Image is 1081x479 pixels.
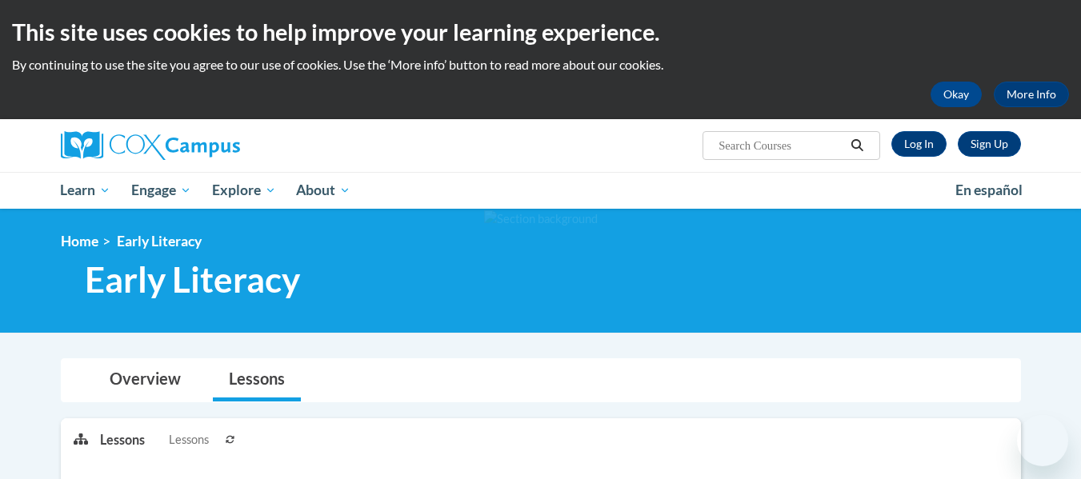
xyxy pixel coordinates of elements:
span: En español [955,182,1023,198]
a: Explore [202,172,286,209]
h2: This site uses cookies to help improve your learning experience. [12,16,1069,48]
span: Early Literacy [117,233,202,249]
span: Lessons [169,431,209,449]
a: Learn [50,172,122,209]
iframe: Button to launch messaging window [1017,415,1068,466]
span: Early Literacy [85,258,300,301]
img: Cox Campus [61,131,240,160]
button: Search [845,136,869,155]
p: By continuing to use the site you agree to our use of cookies. Use the ‘More info’ button to read... [12,56,1069,74]
a: Engage [121,172,202,209]
a: Lessons [213,359,301,401]
a: Home [61,233,98,249]
span: About [296,181,350,200]
a: About [286,172,361,209]
a: Cox Campus [61,131,365,160]
a: Overview [94,359,197,401]
div: Main menu [37,172,1045,209]
a: More Info [994,82,1069,107]
button: Okay [931,82,982,107]
a: En español [945,174,1033,207]
img: Section background [484,210,598,228]
span: Engage [131,181,191,200]
p: Lessons [100,431,145,449]
a: Log In [891,131,947,157]
span: Learn [60,181,110,200]
input: Search Courses [717,136,845,155]
a: Register [958,131,1021,157]
span: Explore [212,181,276,200]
